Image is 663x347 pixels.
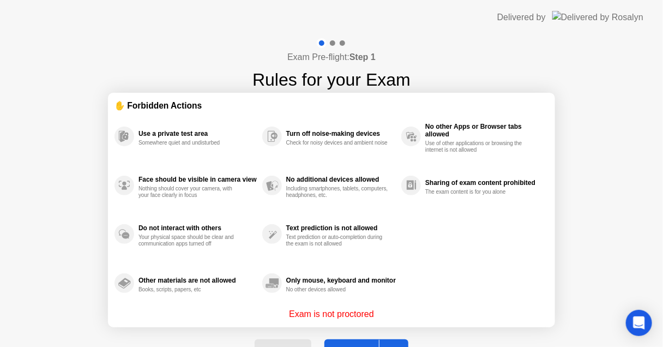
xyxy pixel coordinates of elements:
[425,123,543,138] div: No other Apps or Browser tabs allowed
[626,310,652,336] div: Open Intercom Messenger
[287,51,376,64] h4: Exam Pre-flight:
[286,286,389,293] div: No other devices allowed
[286,130,396,137] div: Turn off noise-making devices
[114,99,549,112] div: ✋ Forbidden Actions
[138,130,257,137] div: Use a private test area
[138,140,242,146] div: Somewhere quiet and undisturbed
[286,224,396,232] div: Text prediction is not allowed
[138,176,257,183] div: Face should be visible in camera view
[425,179,543,187] div: Sharing of exam content prohibited
[286,234,389,247] div: Text prediction or auto-completion during the exam is not allowed
[286,277,396,284] div: Only mouse, keyboard and monitor
[252,67,411,93] h1: Rules for your Exam
[138,224,257,232] div: Do not interact with others
[138,286,242,293] div: Books, scripts, papers, etc
[286,186,389,199] div: Including smartphones, tablets, computers, headphones, etc.
[138,277,257,284] div: Other materials are not allowed
[425,140,528,153] div: Use of other applications or browsing the internet is not allowed
[289,308,374,321] p: Exam is not proctored
[138,186,242,199] div: Nothing should cover your camera, with your face clearly in focus
[138,234,242,247] div: Your physical space should be clear and communication apps turned off
[286,140,389,146] div: Check for noisy devices and ambient noise
[552,11,643,23] img: Delivered by Rosalyn
[349,52,376,62] b: Step 1
[286,176,396,183] div: No additional devices allowed
[425,189,528,195] div: The exam content is for you alone
[497,11,546,24] div: Delivered by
